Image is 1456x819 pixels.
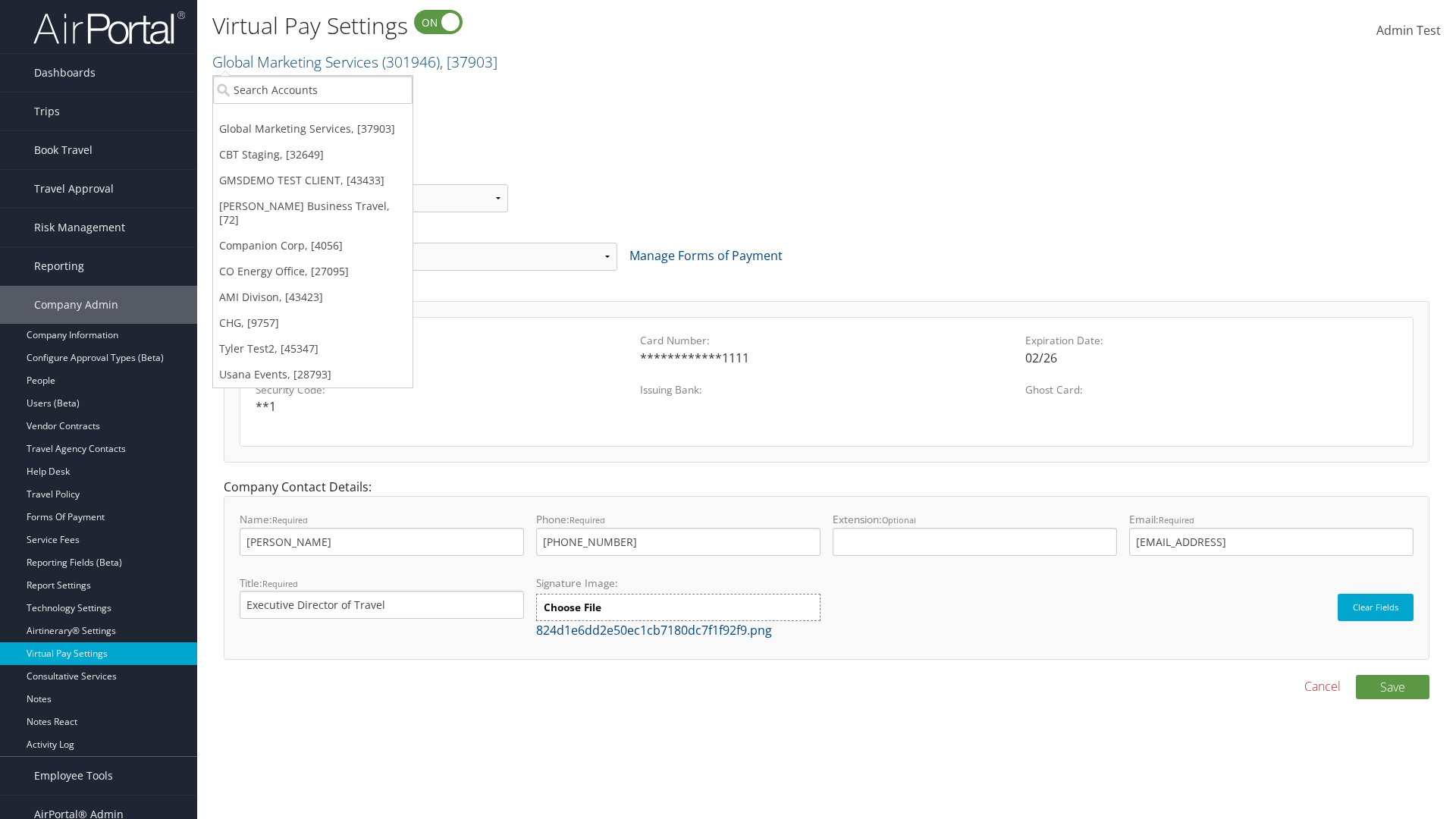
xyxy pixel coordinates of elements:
a: Tyler Test2, [45347] [213,336,413,362]
label: Ghost Card: [1025,382,1398,397]
input: Title:Required [240,591,524,619]
div: Company Contact Details: [212,478,1441,674]
span: Trips [34,93,60,130]
div: Form of Payment: [212,224,1441,283]
span: Reporting [34,247,84,285]
a: CO Energy Office, [27095] [213,259,413,284]
button: Save [1356,675,1429,699]
span: Travel Approval [34,170,114,208]
a: AMI Divison, [43423] [213,284,413,310]
label: Card Number: [640,333,1012,348]
label: Expiration Date: [1025,333,1398,348]
a: Admin Test [1376,8,1441,55]
a: Global Marketing Services [212,52,497,72]
small: Required [262,578,298,589]
a: Companion Corp, [4056] [213,233,413,259]
label: Title: [240,576,524,619]
span: Employee Tools [34,757,113,795]
input: Phone:Required [536,528,821,556]
span: Book Travel [34,131,93,169]
div: 02/26 [1025,349,1398,367]
span: Company Admin [34,286,118,324]
a: 824d1e6dd2e50ec1cb7180dc7f1f92f9.png [536,622,772,639]
label: Choose File [536,594,821,621]
label: Security Code: [256,382,628,397]
span: , [ 37903 ] [440,52,497,72]
span: Admin Test [1376,22,1441,39]
label: Card Vendor: [256,333,628,348]
span: ( 301946 ) [382,52,440,72]
a: Manage Forms of Payment [629,247,783,264]
label: Issuing Bank: [640,382,1012,397]
a: Cancel [1304,677,1341,695]
small: Optional [882,514,916,526]
img: airportal-logo.png [33,10,185,45]
small: Required [272,514,308,526]
a: Global Marketing Services, [37903] [213,116,413,142]
label: Signature Image: [536,576,821,594]
input: Extension:Optional [833,528,1117,556]
label: Extension: [833,512,1117,555]
input: Name:Required [240,528,524,556]
label: Phone: [536,512,821,555]
a: CBT Staging, [32649] [213,142,413,168]
small: Required [570,514,605,526]
span: Risk Management [34,209,125,246]
a: GMSDEMO TEST CLIENT, [43433] [213,168,413,193]
input: Search Accounts [213,76,413,104]
a: CHG, [9757] [213,310,413,336]
a: Usana Events, [28793] [213,362,413,388]
div: VISA [256,349,628,367]
label: Email: [1129,512,1414,555]
a: [PERSON_NAME] Business Travel, [72] [213,193,413,233]
span: Dashboards [34,54,96,92]
label: Name: [240,512,524,555]
h1: Virtual Pay Settings [212,10,1031,42]
small: Required [1159,514,1194,526]
div: Form of Payment Details: [212,283,1441,478]
button: Clear Fields [1338,594,1414,621]
input: Email:Required [1129,528,1414,556]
